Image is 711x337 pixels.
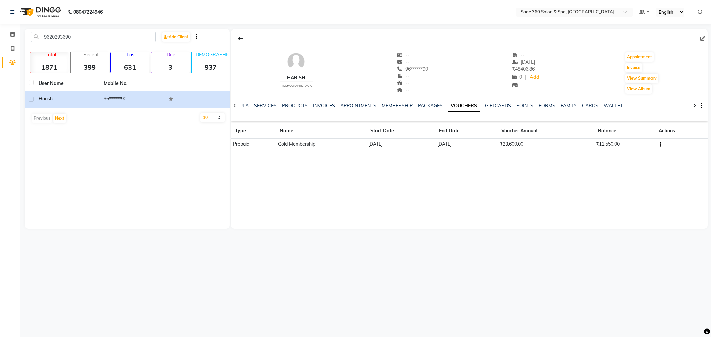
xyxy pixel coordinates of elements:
button: View Summary [625,74,658,83]
td: [DATE] [435,139,497,150]
button: Next [53,114,66,123]
a: POINTS [516,103,533,109]
strong: 1871 [30,63,69,71]
span: [DATE] [512,59,535,65]
td: Gold Membership [276,139,366,150]
a: APPOINTMENTS [340,103,376,109]
p: Recent [73,52,109,58]
th: Start Date [366,123,435,139]
button: View Album [625,84,652,94]
a: PRODUCTS [282,103,308,109]
span: -- [397,73,409,79]
button: Appointment [625,52,654,62]
a: WALLET [604,103,623,109]
strong: 937 [192,63,230,71]
input: Search by Name/Mobile/Email/Code [31,32,156,42]
a: INVOICES [313,103,335,109]
th: Balance [594,123,655,139]
span: -- [397,52,409,58]
img: avatar [286,52,306,72]
th: End Date [435,123,497,139]
p: Lost [114,52,149,58]
span: | [525,74,526,81]
th: Mobile No. [100,76,165,91]
strong: 631 [111,63,149,71]
img: logo [17,3,63,21]
th: Type [231,123,276,139]
b: 08047224946 [73,3,103,21]
div: Harish [280,74,313,81]
td: ₹23,600.00 [497,139,594,150]
a: PACKAGES [418,103,443,109]
th: User Name [35,76,100,91]
span: Harish [39,96,53,102]
a: GIFTCARDS [485,103,511,109]
span: -- [397,87,409,93]
a: Add Client [162,32,190,42]
div: Back to Client [234,32,248,45]
a: Add [529,73,540,82]
span: ₹ [512,66,515,72]
button: Invoice [625,63,642,72]
p: [DEMOGRAPHIC_DATA] [194,52,230,58]
a: VOUCHERS [448,100,480,112]
span: 0 [512,74,522,80]
td: Prepaid [231,139,276,150]
span: -- [397,59,409,65]
a: SERVICES [254,103,277,109]
p: Due [153,52,190,58]
a: FAMILY [561,103,577,109]
a: MEMBERSHIP [382,103,413,109]
strong: 399 [71,63,109,71]
span: -- [512,52,525,58]
a: CARDS [582,103,598,109]
a: FORMS [539,103,555,109]
td: [DATE] [366,139,435,150]
th: Actions [655,123,708,139]
span: [DEMOGRAPHIC_DATA] [282,84,313,87]
p: Total [33,52,69,58]
strong: 3 [151,63,190,71]
span: -- [397,80,409,86]
td: ₹11,550.00 [594,139,655,150]
th: Voucher Amount [497,123,594,139]
th: Name [276,123,366,139]
span: 48406.86 [512,66,535,72]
